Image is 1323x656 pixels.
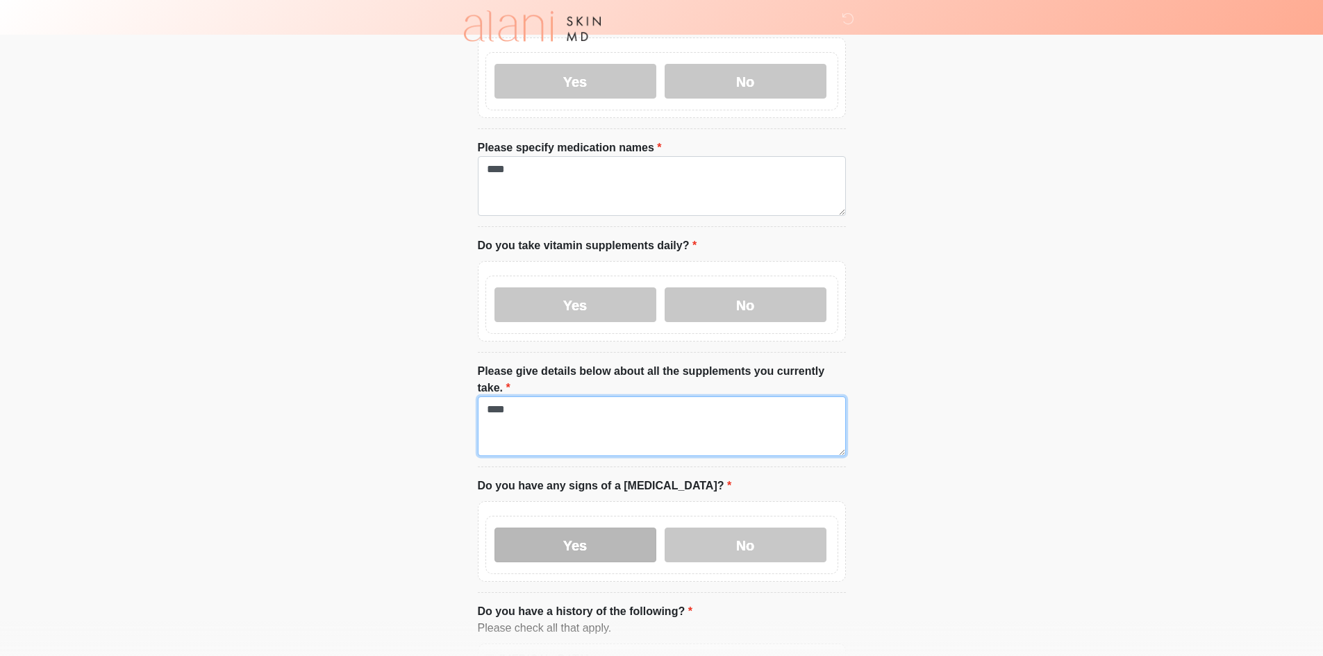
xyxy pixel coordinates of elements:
div: Please check all that apply. [478,620,846,637]
label: Yes [494,287,656,322]
label: Please give details below about all the supplements you currently take. [478,363,846,396]
label: Do you have a history of the following? [478,603,692,620]
img: Alani Skin MD Logo [464,10,601,42]
label: Do you have any signs of a [MEDICAL_DATA]? [478,478,732,494]
label: No [665,287,826,322]
label: No [665,64,826,99]
label: Do you take vitamin supplements daily? [478,237,697,254]
label: Please specify medication names [478,140,662,156]
label: Yes [494,64,656,99]
label: Yes [494,528,656,562]
label: No [665,528,826,562]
